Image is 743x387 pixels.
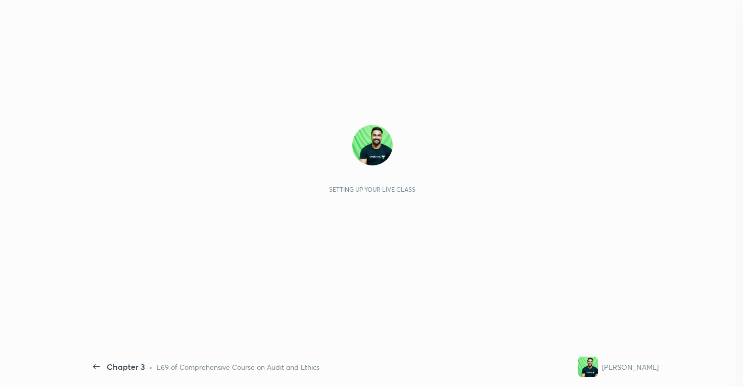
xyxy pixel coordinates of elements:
div: L69 of Comprehensive Course on Audit and Ethics [157,362,319,372]
div: • [149,362,153,372]
div: Setting up your live class [329,186,415,193]
div: [PERSON_NAME] [602,362,659,372]
img: 34c2f5a4dc334ab99cba7f7ce517d6b6.jpg [578,357,598,377]
div: Chapter 3 [107,361,145,373]
img: 34c2f5a4dc334ab99cba7f7ce517d6b6.jpg [352,125,393,165]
